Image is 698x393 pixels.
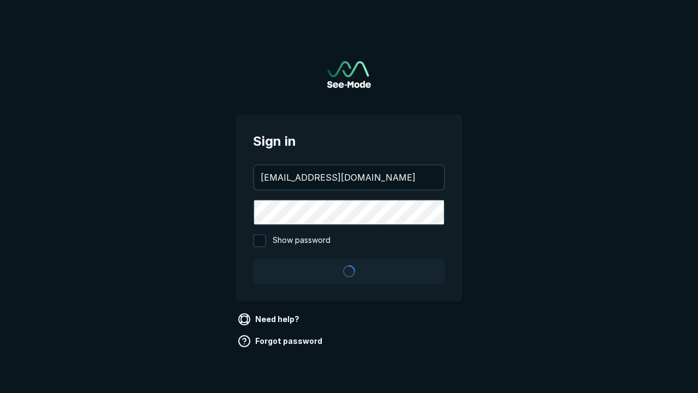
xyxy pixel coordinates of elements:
a: Go to sign in [327,61,371,88]
a: Need help? [236,311,304,328]
img: See-Mode Logo [327,61,371,88]
span: Show password [273,234,330,247]
a: Forgot password [236,332,327,350]
input: your@email.com [254,165,444,189]
span: Sign in [253,132,445,151]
